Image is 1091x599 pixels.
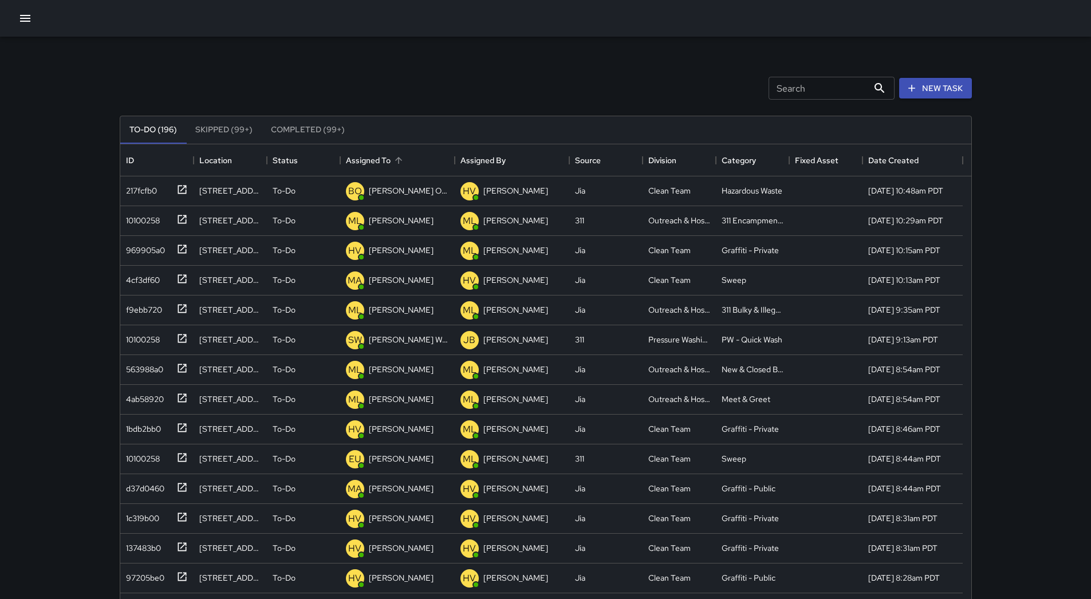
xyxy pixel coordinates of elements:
div: 10100258 [121,329,160,345]
p: [PERSON_NAME] [483,483,548,494]
button: To-Do (196) [120,116,186,144]
p: [PERSON_NAME] [483,393,548,405]
div: Graffiti - Private [722,542,779,554]
div: d37d0460 [121,478,164,494]
p: To-Do [273,453,296,464]
p: [PERSON_NAME] [483,185,548,196]
p: [PERSON_NAME] [483,304,548,316]
p: [PERSON_NAME] Weekly [369,334,449,345]
div: 10100258 [121,448,160,464]
div: 9/9/2025, 10:29am PDT [868,215,943,226]
div: 941 Howard Street [199,453,261,464]
div: 1201 Market Street [199,304,261,316]
div: Sweep [722,453,746,464]
p: HV [348,512,361,526]
div: Jia [575,483,585,494]
p: HV [348,423,361,436]
p: [PERSON_NAME] [369,215,434,226]
p: [PERSON_NAME] [483,274,548,286]
div: 311 [575,334,584,345]
p: To-Do [273,364,296,375]
div: f9ebb720 [121,299,162,316]
p: HV [348,244,361,258]
p: ML [463,423,476,436]
div: ID [126,144,134,176]
div: 1091 Market Street [199,572,261,584]
div: New & Closed Business [722,364,783,375]
p: ML [463,214,476,228]
p: To-Do [273,215,296,226]
div: 217fcfb0 [121,180,157,196]
p: To-Do [273,245,296,256]
div: Clean Team [648,483,691,494]
div: 969905a0 [121,240,165,256]
p: [PERSON_NAME] Overall [369,185,449,196]
div: 1513 Mission Street [199,334,261,345]
p: HV [348,572,361,585]
div: 311 Bulky & Illegal Dumping [722,304,783,316]
div: Assigned To [340,144,455,176]
div: Assigned By [460,144,506,176]
div: Date Created [868,144,919,176]
div: Date Created [862,144,963,176]
button: Sort [391,152,407,168]
div: Clean Team [648,542,691,554]
div: 516 Natoma Street [199,274,261,286]
p: MA [348,482,362,496]
div: 311 Encampments [722,215,783,226]
button: Completed (99+) [262,116,354,144]
div: Clean Team [648,572,691,584]
div: 9/9/2025, 9:13am PDT [868,334,938,345]
p: To-Do [273,393,296,405]
p: ML [348,363,362,377]
p: ML [463,363,476,377]
div: 9/9/2025, 8:54am PDT [868,393,940,405]
p: ML [463,452,476,466]
div: Source [569,144,643,176]
p: [PERSON_NAME] [483,542,548,554]
div: Jia [575,393,585,405]
p: HV [463,572,476,585]
div: Clean Team [648,453,691,464]
div: Jia [575,423,585,435]
div: Hazardous Waste [722,185,782,196]
div: 9/9/2025, 8:31am PDT [868,513,938,524]
div: 1073 Market Street [199,542,261,554]
p: HV [463,482,476,496]
div: Fixed Asset [795,144,838,176]
div: Status [267,144,340,176]
div: Meet & Greet [722,393,770,405]
div: 563988a0 [121,359,163,375]
p: [PERSON_NAME] [483,453,548,464]
div: Graffiti - Private [722,513,779,524]
div: 97205be0 [121,568,164,584]
button: Skipped (99+) [186,116,262,144]
div: 475 Minna Street [199,215,261,226]
p: HV [348,542,361,555]
div: 4ab58920 [121,389,164,405]
p: ML [348,393,362,407]
div: Graffiti - Public [722,572,775,584]
p: To-Do [273,274,296,286]
p: HV [463,512,476,526]
div: 9/9/2025, 10:48am PDT [868,185,943,196]
p: JB [463,333,475,347]
div: 10100258 [121,210,160,226]
div: Jia [575,513,585,524]
div: 934 Market Street [199,245,261,256]
div: 9/9/2025, 8:54am PDT [868,364,940,375]
div: 9/9/2025, 8:28am PDT [868,572,940,584]
div: 9/9/2025, 8:46am PDT [868,423,940,435]
div: Clean Team [648,423,691,435]
div: 9/9/2025, 10:13am PDT [868,274,940,286]
div: Sweep [722,274,746,286]
div: Jia [575,274,585,286]
div: Outreach & Hospitality [648,393,710,405]
div: Assigned By [455,144,569,176]
p: [PERSON_NAME] [369,364,434,375]
div: Outreach & Hospitality [648,304,710,316]
p: BO [348,184,362,198]
button: New Task [899,78,972,99]
p: [PERSON_NAME] [483,572,548,584]
p: [PERSON_NAME] [369,542,434,554]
